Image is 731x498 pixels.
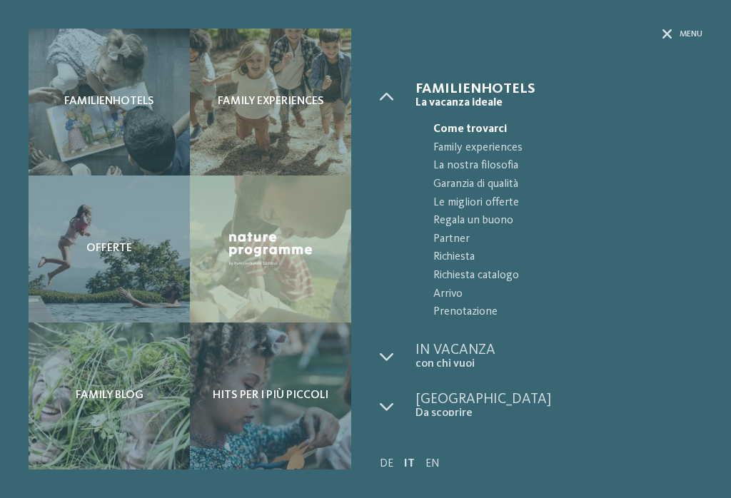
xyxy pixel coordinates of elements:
[213,389,328,402] span: Hits per i più piccoli
[380,458,393,469] a: DE
[680,29,702,41] span: Menu
[415,194,702,213] a: Le migliori offerte
[415,212,702,230] a: Regala un buono
[433,303,702,322] span: Prenotazione
[433,285,702,304] span: Arrivo
[425,458,440,469] a: EN
[190,176,351,322] a: Cercate un hotel per famiglie? Qui troverete solo i migliori! Nature Programme
[415,357,702,371] span: con chi vuoi
[415,303,702,322] a: Prenotazione
[226,229,316,270] img: Nature Programme
[415,121,702,139] a: Come trovarci
[415,176,702,194] a: Garanzia di qualità
[190,29,351,176] a: Cercate un hotel per famiglie? Qui troverete solo i migliori! Family experiences
[433,157,702,176] span: La nostra filosofia
[433,267,702,285] span: Richiesta catalogo
[433,121,702,139] span: Come trovarci
[415,392,702,420] a: [GEOGRAPHIC_DATA] Da scoprire
[415,285,702,304] a: Arrivo
[218,95,324,108] span: Family experiences
[86,242,132,255] span: Offerte
[433,194,702,213] span: Le migliori offerte
[64,95,154,108] span: Familienhotels
[404,458,415,469] a: IT
[433,230,702,249] span: Partner
[433,139,702,158] span: Family experiences
[415,157,702,176] a: La nostra filosofia
[29,29,190,176] a: Cercate un hotel per famiglie? Qui troverete solo i migliori! Familienhotels
[29,176,190,322] a: Cercate un hotel per famiglie? Qui troverete solo i migliori! Offerte
[415,82,702,110] a: Familienhotels La vacanza ideale
[433,176,702,194] span: Garanzia di qualità
[415,392,702,407] span: [GEOGRAPHIC_DATA]
[433,248,702,267] span: Richiesta
[415,96,702,110] span: La vacanza ideale
[415,230,702,249] a: Partner
[415,139,702,158] a: Family experiences
[415,407,702,420] span: Da scoprire
[29,322,190,469] a: Cercate un hotel per famiglie? Qui troverete solo i migliori! Family Blog
[415,343,702,357] span: In vacanza
[415,248,702,267] a: Richiesta
[433,212,702,230] span: Regala un buono
[415,267,702,285] a: Richiesta catalogo
[190,322,351,469] a: Cercate un hotel per famiglie? Qui troverete solo i migliori! Hits per i più piccoli
[76,389,143,402] span: Family Blog
[415,82,702,96] span: Familienhotels
[415,343,702,371] a: In vacanza con chi vuoi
